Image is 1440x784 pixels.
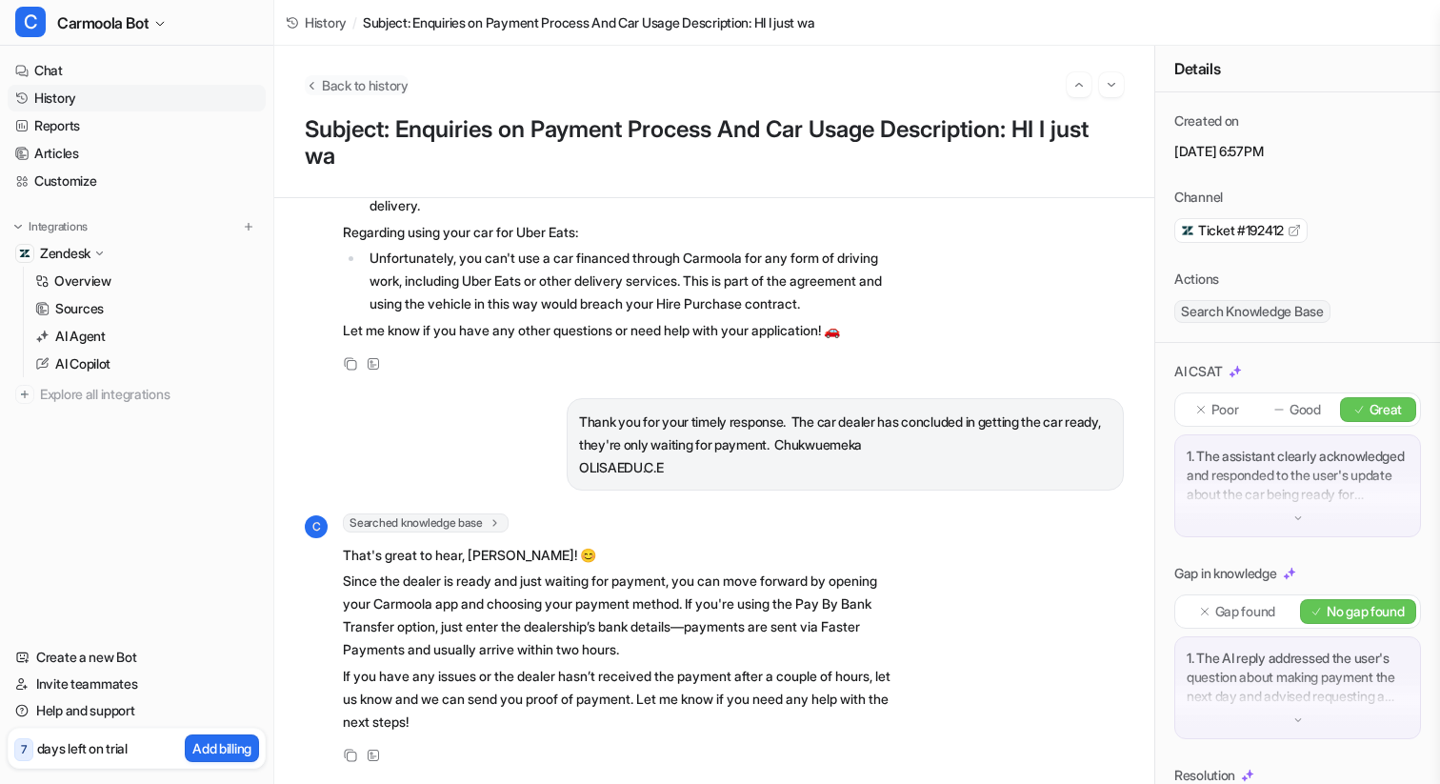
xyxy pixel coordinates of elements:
[38,30,76,69] img: Profile image for Amogh
[1155,46,1440,92] div: Details
[253,642,319,655] span: Messages
[40,244,90,263] p: Zendesk
[579,411,1111,479] p: Thank you for your timely response. The car dealer has concluded in getting the car ready, they'r...
[8,168,266,194] a: Customize
[8,57,266,84] a: Chat
[55,299,104,318] p: Sources
[1187,649,1409,706] p: 1. The AI reply addressed the user's question about making payment the next day and advised reque...
[1290,400,1321,419] p: Good
[8,85,266,111] a: History
[363,12,814,32] span: Subject: Enquiries on Payment Process And Car Usage Description: HI I just wa
[8,112,266,139] a: Reports
[343,570,900,661] p: Since the dealer is ready and just waiting for payment, you can move forward by opening your Carm...
[1181,224,1194,237] img: zendesk
[8,697,266,724] a: Help and support
[38,168,343,200] p: How can we help?
[28,351,266,377] a: AI Copilot
[1174,270,1219,289] p: Actions
[19,224,362,276] div: Send us a message
[1291,714,1305,727] img: down-arrow
[1198,221,1284,240] span: Ticket #192412
[1174,111,1239,131] p: Created on
[8,381,266,408] a: Explore all integrations
[190,594,381,671] button: Messages
[8,671,266,697] a: Invite teammates
[38,135,343,168] p: Hi there 👋
[1174,188,1223,207] p: Channel
[1174,142,1421,161] p: [DATE] 6:57PM
[242,220,255,233] img: menu_add.svg
[110,30,149,69] img: Profile image for eesel
[305,12,347,32] span: History
[1187,447,1409,504] p: 1. The assistant clearly acknowledged and responded to the user's update about the car being read...
[1174,362,1223,381] p: AI CSAT
[1215,602,1275,621] p: Gap found
[352,12,357,32] span: /
[54,271,111,291] p: Overview
[1327,602,1405,621] p: No gap found
[343,665,900,734] p: If you have any issues or the dealer hasn’t received the payment after a couple of hours, let us ...
[305,515,328,538] span: C
[28,268,266,294] a: Overview
[1099,72,1124,97] button: Go to next session
[343,319,900,342] p: Let me know if you have any other questions or need help with your application! 🚗
[29,219,88,234] p: Integrations
[1181,221,1301,240] a: Ticket #192412
[15,7,46,37] span: C
[286,12,347,32] a: History
[8,140,266,167] a: Articles
[1291,512,1305,525] img: down-arrow
[1067,72,1091,97] button: Go to previous session
[19,248,30,259] img: Zendesk
[1174,300,1330,323] span: Search Knowledge Base
[37,738,128,758] p: days left on trial
[192,738,251,758] p: Add billing
[57,10,149,36] span: Carmoola Bot
[185,734,259,762] button: Add billing
[305,116,1124,171] h1: Subject: Enquiries on Payment Process And Car Usage Description: HI I just wa
[1105,76,1118,93] img: Next session
[74,30,112,69] img: Profile image for Patrick
[1211,400,1239,419] p: Poor
[55,327,106,346] p: AI Agent
[55,354,110,373] p: AI Copilot
[8,217,93,236] button: Integrations
[15,385,34,404] img: explore all integrations
[343,221,900,244] p: Regarding using your car for Uber Eats:
[328,30,362,65] div: Close
[305,75,409,95] button: Back to history
[364,247,900,315] li: Unfortunately, you can't use a car financed through Carmoola for any form of driving work, includ...
[40,379,258,410] span: Explore all integrations
[39,240,318,260] div: Send us a message
[343,544,900,567] p: That's great to hear, [PERSON_NAME]! 😊
[343,513,509,533] span: Searched knowledge base
[1174,564,1277,583] p: Gap in knowledge
[11,220,25,233] img: expand menu
[322,75,409,95] span: Back to history
[1370,400,1403,419] p: Great
[1072,76,1086,93] img: Previous session
[21,741,27,758] p: 7
[73,642,116,655] span: Home
[28,323,266,350] a: AI Agent
[28,295,266,322] a: Sources
[8,644,266,671] a: Create a new Bot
